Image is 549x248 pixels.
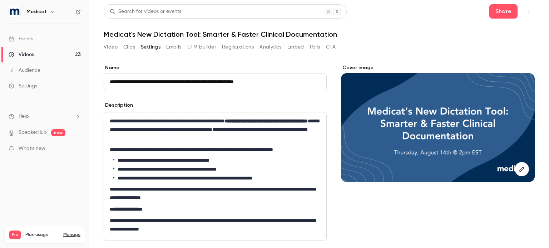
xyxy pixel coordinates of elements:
img: Medicat [9,6,20,17]
div: Search for videos or events [110,8,181,15]
label: Name [104,64,327,71]
button: Emails [166,41,181,53]
h1: Medicat's New Dictation Tool: Smarter & Faster Clinical Documentation [104,30,535,39]
div: Audience [9,67,40,74]
label: Description [104,102,133,109]
button: Settings [141,41,160,53]
label: Cover image [341,64,535,71]
a: Manage [63,232,80,238]
iframe: Noticeable Trigger [72,146,81,152]
span: Help [19,113,29,120]
button: Clips [123,41,135,53]
button: Top Bar Actions [523,6,535,17]
button: Analytics [259,41,282,53]
button: Registrations [222,41,254,53]
button: Polls [310,41,320,53]
div: editor [104,112,326,241]
span: new [51,129,65,136]
li: help-dropdown-opener [9,113,81,120]
div: Videos [9,51,34,58]
button: UTM builder [187,41,216,53]
span: What's new [19,145,45,152]
button: Video [104,41,118,53]
h6: Medicat [26,8,47,15]
span: Plan usage [25,232,59,238]
button: CTA [326,41,336,53]
div: Events [9,35,33,42]
button: Share [489,4,518,19]
div: Settings [9,82,37,90]
a: SpeakerHub [19,129,47,136]
button: Embed [287,41,304,53]
span: Pro [9,231,21,239]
